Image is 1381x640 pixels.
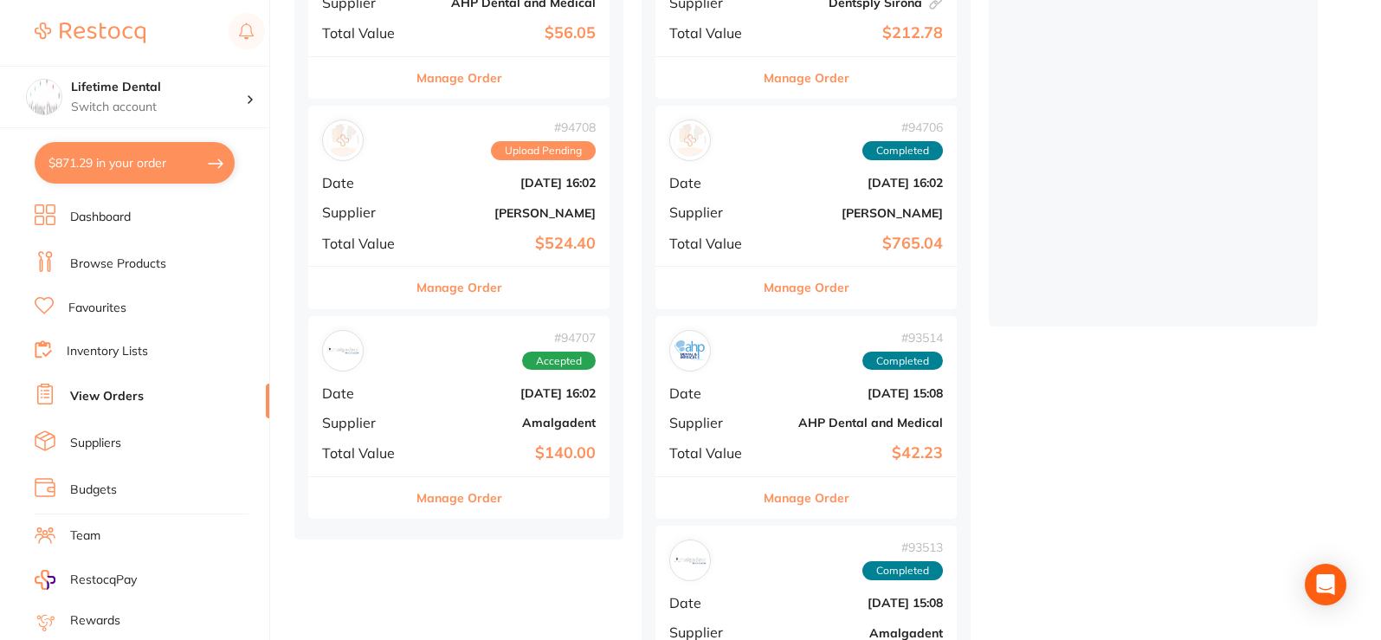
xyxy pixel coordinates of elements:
span: Supplier [669,204,756,220]
span: Total Value [322,25,409,41]
p: Switch account [71,99,246,116]
b: Amalgadent [423,416,596,430]
img: Henry Schein Halas [674,124,707,157]
div: Adam Dental#94708Upload PendingDate[DATE] 16:02Supplier[PERSON_NAME]Total Value$524.40Manage Order [308,106,610,309]
b: [PERSON_NAME] [423,206,596,220]
a: Budgets [70,482,117,499]
span: Total Value [669,236,756,251]
img: Amalgadent [326,334,359,367]
img: Restocq Logo [35,23,145,43]
span: Completed [862,561,943,580]
b: [DATE] 15:08 [770,386,943,400]
b: $42.23 [770,444,943,462]
span: # 94707 [522,331,596,345]
span: RestocqPay [70,572,137,589]
span: Upload Pending [491,141,596,160]
b: [DATE] 16:02 [770,176,943,190]
button: $871.29 in your order [35,142,235,184]
span: Date [669,595,756,611]
a: Suppliers [70,435,121,452]
h4: Lifetime Dental [71,79,246,96]
span: Date [669,175,756,191]
span: Supplier [322,415,409,430]
span: Supplier [669,415,756,430]
span: Total Value [669,445,756,461]
span: Date [669,385,756,401]
b: [DATE] 16:02 [423,386,596,400]
button: Manage Order [764,477,849,519]
span: Accepted [522,352,596,371]
b: $140.00 [423,444,596,462]
span: Supplier [669,624,756,640]
b: [DATE] 16:02 [423,176,596,190]
b: [DATE] 15:08 [770,596,943,610]
button: Manage Order [764,267,849,308]
button: Manage Order [416,57,502,99]
div: Open Intercom Messenger [1305,564,1346,605]
span: Date [322,385,409,401]
button: Manage Order [416,267,502,308]
span: Supplier [322,204,409,220]
span: Total Value [322,445,409,461]
a: Restocq Logo [35,13,145,53]
a: View Orders [70,388,144,405]
span: # 94706 [862,120,943,134]
img: AHP Dental and Medical [674,334,707,367]
a: Team [70,527,100,545]
button: Manage Order [416,477,502,519]
img: Adam Dental [326,124,359,157]
span: Total Value [669,25,756,41]
span: # 93514 [862,331,943,345]
b: $765.04 [770,235,943,253]
b: Amalgadent [770,626,943,640]
img: RestocqPay [35,570,55,590]
span: Date [322,175,409,191]
b: $56.05 [423,24,596,42]
span: Completed [862,141,943,160]
span: Completed [862,352,943,371]
img: Lifetime Dental [27,80,61,114]
a: RestocqPay [35,570,137,590]
span: Total Value [322,236,409,251]
b: [PERSON_NAME] [770,206,943,220]
a: Inventory Lists [67,343,148,360]
a: Browse Products [70,255,166,273]
b: $212.78 [770,24,943,42]
button: Manage Order [764,57,849,99]
span: # 94708 [491,120,596,134]
b: AHP Dental and Medical [770,416,943,430]
b: $524.40 [423,235,596,253]
div: Amalgadent#94707AcceptedDate[DATE] 16:02SupplierAmalgadentTotal Value$140.00Manage Order [308,316,610,520]
a: Dashboard [70,209,131,226]
img: Amalgadent [674,544,707,577]
a: Rewards [70,612,120,630]
a: Favourites [68,300,126,317]
span: # 93513 [862,540,943,554]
